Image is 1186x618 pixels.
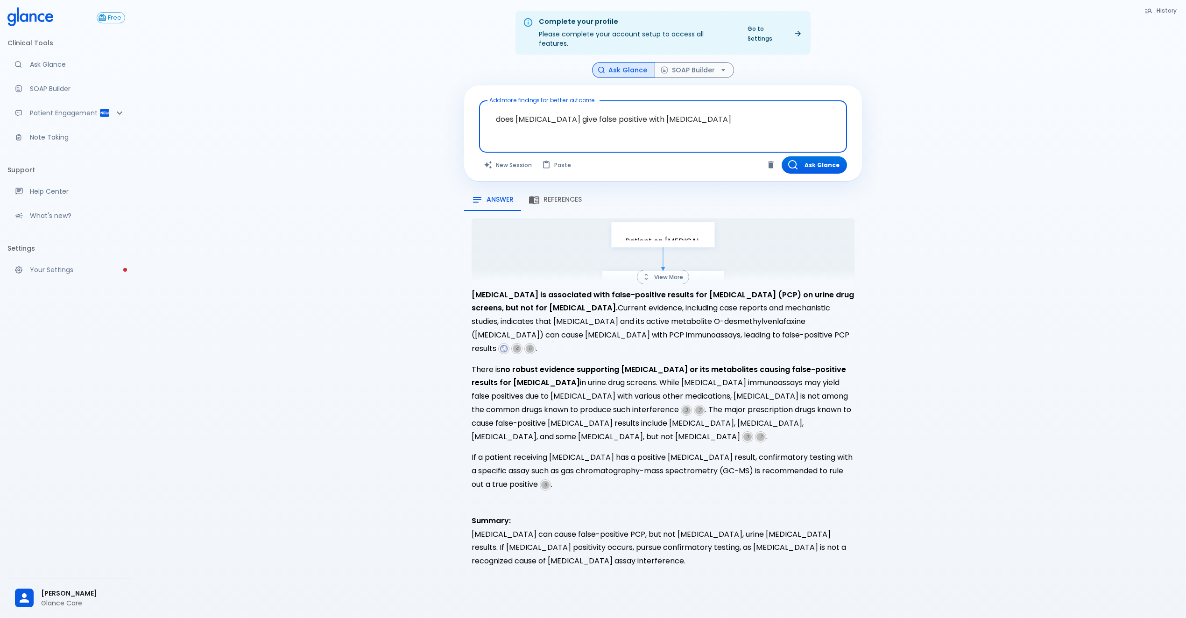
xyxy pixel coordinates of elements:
[41,598,125,608] p: Glance Care
[472,515,511,526] strong: Summary:
[97,12,133,23] a: Click to view or change your subscription
[539,14,734,52] div: Please complete your account setup to access all features.
[97,12,125,23] button: Free
[513,344,521,353] span: 4
[682,406,691,414] span: 3
[30,84,125,93] p: SOAP Builder
[7,181,133,202] a: Get help from our support team
[500,344,508,353] img: favicons
[7,103,133,123] div: Patient Reports & Referrals
[526,344,534,353] span: 5
[756,433,765,441] span: 7
[592,62,655,78] button: Ask Glance
[544,196,582,204] span: References
[7,54,133,75] a: Moramiz: Find ICD10AM codes instantly
[7,582,133,614] div: [PERSON_NAME]Glance Care
[541,481,550,489] span: 9
[472,363,854,444] p: There is in urine drug screens. While [MEDICAL_DATA] immunoassays may yield false positives due t...
[41,589,125,598] span: [PERSON_NAME]
[742,22,807,45] a: Go to Settings
[489,96,595,104] label: Add more findings for better outcome
[30,133,125,142] p: Note Taking
[537,156,577,174] button: Paste from clipboard
[105,14,125,21] span: Free
[1140,4,1182,17] button: History
[487,196,514,204] span: Answer
[655,62,734,78] button: SOAP Builder
[625,237,719,246] p: Patient on [MEDICAL_DATA]
[637,270,689,284] button: View More
[30,187,125,196] p: Help Center
[472,364,846,388] strong: no robust evidence supporting [MEDICAL_DATA] or its metabolites causing false-positive results fo...
[7,32,133,54] li: Clinical Tools
[486,105,840,134] textarea: does [MEDICAL_DATA] give false positive with [MEDICAL_DATA]
[7,205,133,226] div: Recent updates and feature releases
[479,156,537,174] button: Clears all inputs and results.
[472,288,854,356] p: Current evidence, including case reports and mechanistic studies, indicates that [MEDICAL_DATA] a...
[472,451,854,491] p: If a patient receiving [MEDICAL_DATA] has a positive [MEDICAL_DATA] result, confirmatory testing ...
[7,159,133,181] li: Support
[743,433,752,441] span: 3
[7,127,133,147] a: Advanced note-taking
[695,406,704,414] span: 7
[7,78,133,99] a: Docugen: Compose a clinical documentation in seconds
[7,237,133,260] li: Settings
[30,108,99,118] p: Patient Engagement
[782,156,847,174] button: Ask Glance
[7,260,133,280] a: Please complete account setup
[539,17,734,27] div: Complete your profile
[30,60,125,69] p: Ask Glance
[472,289,854,314] strong: [MEDICAL_DATA] is associated with false-positive results for [MEDICAL_DATA] (PCP) on urine drug s...
[764,158,778,172] button: Clear
[30,211,125,220] p: What's new?
[30,265,125,274] p: Your Settings
[472,514,854,568] p: [MEDICAL_DATA] can cause false-positive PCP, but not [MEDICAL_DATA], urine [MEDICAL_DATA] results...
